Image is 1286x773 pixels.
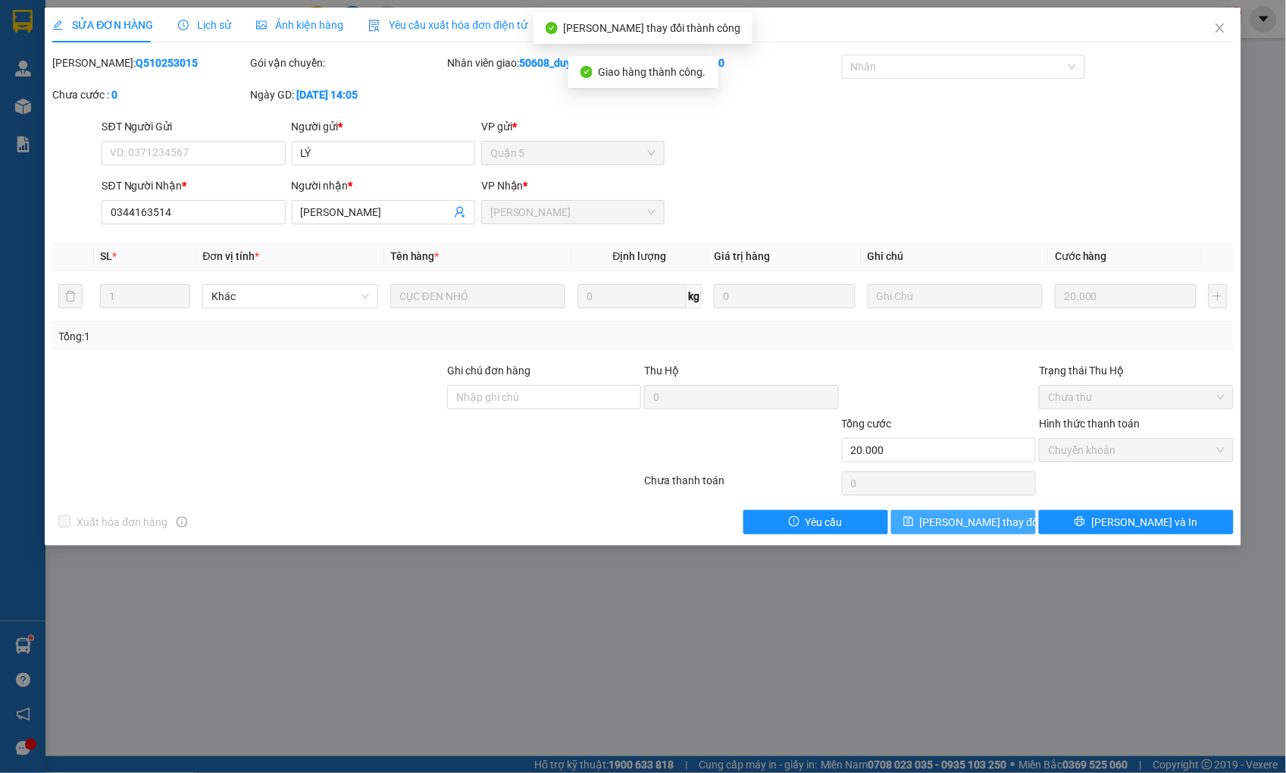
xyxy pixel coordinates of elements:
div: [PERSON_NAME]: [52,55,246,71]
th: Ghi chú [862,242,1049,271]
img: icon [368,20,380,32]
div: Nhân viên giao: [447,55,641,71]
span: SL [100,250,112,262]
input: VD: Bàn, Ghế [390,284,565,308]
b: Q510253015 [136,57,198,69]
span: Cước hàng [1055,250,1107,262]
span: save [903,516,914,528]
span: Ảnh kiện hàng [256,19,344,31]
span: Giao hàng thành công. [599,66,706,78]
div: Tổng: 1 [58,328,496,345]
b: 50608_duyen.huynhgia [519,57,631,69]
span: exclamation-circle [789,516,799,528]
span: Quận 5 [490,142,656,164]
button: exclamation-circleYêu cầu [743,510,888,534]
input: Ghi Chú [868,284,1043,308]
span: Tổng cước [842,418,892,430]
span: user-add [454,206,466,218]
span: Giá trị hàng [714,250,770,262]
span: close [1214,22,1226,34]
span: printer [1075,516,1085,528]
button: save[PERSON_NAME] thay đổi [891,510,1036,534]
div: Gói vận chuyển: [250,55,444,71]
div: Chưa cước : [52,86,246,103]
span: [PERSON_NAME] thay đổi thành công [564,22,741,34]
button: plus [1209,284,1228,308]
span: kg [687,284,702,308]
div: Người gửi [292,118,475,135]
span: Định lượng [613,250,667,262]
span: Xuất hóa đơn hàng [70,514,174,530]
div: SĐT Người Gửi [102,118,285,135]
input: 0 [1055,284,1196,308]
span: check-circle [546,22,558,34]
label: Ghi chú đơn hàng [447,365,530,377]
span: info-circle [177,517,187,527]
span: [PERSON_NAME] thay đổi [920,514,1041,530]
div: Cước rồi : [644,55,838,71]
span: SỬA ĐƠN HÀNG [52,19,153,31]
label: Hình thức thanh toán [1039,418,1140,430]
span: Chuyển khoản [1048,439,1224,462]
div: Ngày GD: [250,86,444,103]
div: SĐT Người Nhận [102,177,285,194]
span: VP Nhận [481,180,524,192]
input: 0 [714,284,855,308]
button: delete [58,284,83,308]
span: Chưa thu [1048,386,1224,408]
span: Khác [211,285,368,308]
span: [PERSON_NAME] và In [1091,514,1197,530]
b: [DATE] 14:05 [296,89,358,101]
span: Đơn vị tính [202,250,259,262]
div: Chưa thanh toán [643,472,840,499]
button: Close [1199,8,1241,50]
span: clock-circle [178,20,189,30]
button: printer[PERSON_NAME] và In [1039,510,1233,534]
span: Lịch sử [178,19,232,31]
input: Ghi chú đơn hàng [447,385,641,409]
b: 0 [111,89,117,101]
span: check-circle [580,66,593,78]
span: Thu Hộ [644,365,679,377]
div: Người nhận [292,177,475,194]
span: Yêu cầu [806,514,843,530]
span: Cam Đức [490,201,656,224]
span: Yêu cầu xuất hóa đơn điện tử [368,19,528,31]
span: Tên hàng [390,250,440,262]
div: Trạng thái Thu Hộ [1039,362,1233,379]
div: VP gửi [481,118,665,135]
span: edit [52,20,63,30]
span: picture [256,20,267,30]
